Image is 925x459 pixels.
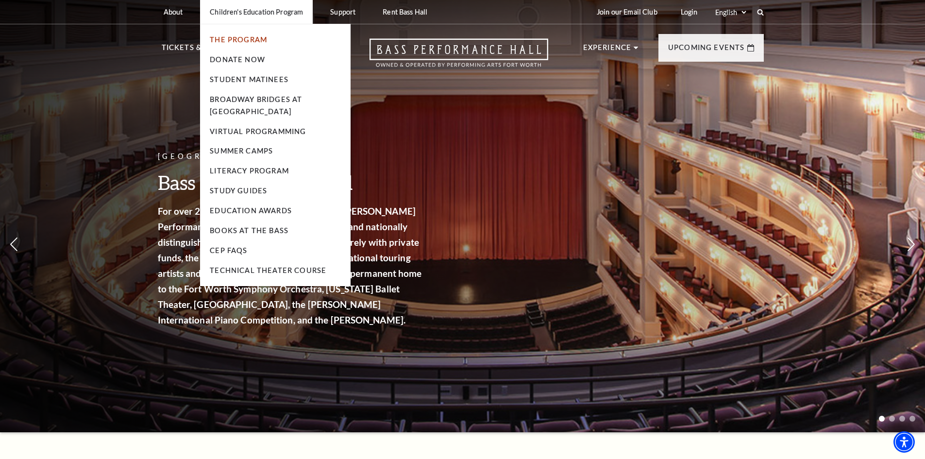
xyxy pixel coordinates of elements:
[668,42,745,59] p: Upcoming Events
[158,205,422,325] strong: For over 25 years, the [PERSON_NAME] and [PERSON_NAME] Performance Hall has been a Fort Worth ico...
[713,8,748,17] select: Select:
[210,266,326,274] a: Technical Theater Course
[210,167,289,175] a: Literacy Program
[158,151,425,163] p: [GEOGRAPHIC_DATA], [US_STATE]
[210,8,303,16] p: Children's Education Program
[158,170,425,195] h3: Bass Performance Hall
[210,187,267,195] a: Study Guides
[210,35,267,44] a: The Program
[210,55,265,64] a: Donate Now
[210,95,302,116] a: Broadway Bridges at [GEOGRAPHIC_DATA]
[893,431,915,453] div: Accessibility Menu
[210,226,288,235] a: Books At The Bass
[210,246,247,255] a: CEP Faqs
[210,75,288,84] a: Student Matinees
[210,147,273,155] a: Summer Camps
[330,8,355,16] p: Support
[162,42,235,59] p: Tickets & Events
[164,8,183,16] p: About
[383,8,427,16] p: Rent Bass Hall
[335,38,583,77] a: Open this option
[583,42,632,59] p: Experience
[210,127,306,136] a: Virtual Programming
[210,206,292,215] a: Education Awards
